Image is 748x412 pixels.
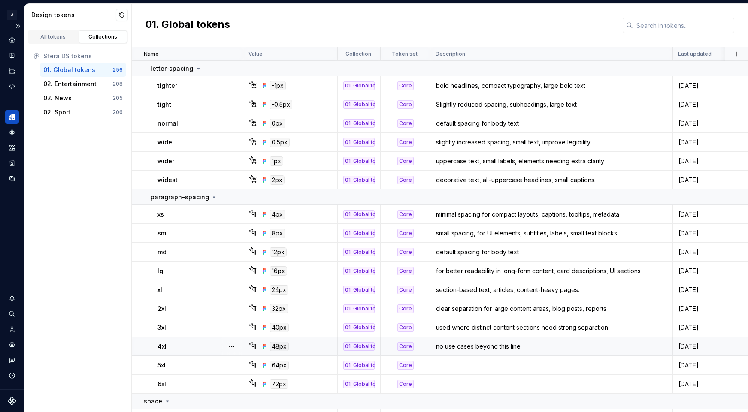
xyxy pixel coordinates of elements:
[248,51,263,57] p: Value
[40,91,126,105] button: 02. News205
[397,323,414,332] div: Core
[43,52,123,60] div: Sfera DS tokens
[5,48,19,62] div: Documentation
[157,361,166,370] p: 5xl
[397,100,414,109] div: Core
[270,138,290,147] div: 0.5px
[270,210,285,219] div: 4px
[5,126,19,139] a: Components
[270,285,288,295] div: 24px
[397,138,414,147] div: Core
[40,77,126,91] a: 02. Entertainment208
[5,307,19,321] button: Search ⌘K
[157,304,166,313] p: 2xl
[157,119,178,128] p: normal
[673,323,732,332] div: [DATE]
[343,304,375,313] div: 01. Global tokens
[144,51,159,57] p: Name
[43,66,95,74] div: 01. Global tokens
[270,323,289,332] div: 40px
[431,304,672,313] div: clear separation for large content areas, blog posts, reports
[397,210,414,219] div: Core
[5,110,19,124] a: Design tokens
[112,66,123,73] div: 256
[343,380,375,388] div: 01. Global tokens
[8,397,16,405] a: Supernova Logo
[270,119,285,128] div: 0px
[397,157,414,165] div: Core
[343,286,375,294] div: 01. Global tokens
[43,80,97,88] div: 02. Entertainment
[343,210,375,219] div: 01. Global tokens
[431,210,672,219] div: minimal spacing for compact layouts, captions, tooltips, metadata
[343,119,375,128] div: 01. Global tokens
[397,380,414,388] div: Core
[343,229,375,238] div: 01. Global tokens
[145,18,230,33] h2: 01. Global tokens
[673,361,732,370] div: [DATE]
[431,229,672,238] div: small spacing, for UI elements, subtitles, labels, small text blocks
[431,323,672,332] div: used where distinct content sections need strong separation
[270,229,285,238] div: 8px
[673,286,732,294] div: [DATE]
[270,379,288,389] div: 72px
[112,81,123,87] div: 208
[633,18,734,33] input: Search in tokens...
[431,157,672,165] div: uppercase text, small labels, elements needing extra clarity
[32,33,75,40] div: All tokens
[5,156,19,170] div: Storybook stories
[673,119,732,128] div: [DATE]
[2,6,22,24] button: A
[673,342,732,351] div: [DATE]
[157,248,167,256] p: md
[343,138,375,147] div: 01. Global tokens
[31,11,116,19] div: Design tokens
[157,81,177,90] p: tighter
[673,229,732,238] div: [DATE]
[343,267,375,275] div: 01. Global tokens
[270,342,289,351] div: 48px
[5,322,19,336] a: Invite team
[431,286,672,294] div: section-based text, articles, content-heavy pages.
[157,286,162,294] p: xl
[40,105,126,119] button: 02. Sport206
[151,193,209,201] p: paragraph-spacing
[397,286,414,294] div: Core
[431,100,672,109] div: Slightly reduced spacing, subheadings, large text
[112,109,123,116] div: 206
[270,266,287,276] div: 16px
[5,172,19,186] a: Data sources
[397,267,414,275] div: Core
[343,361,375,370] div: 01. Global tokens
[157,323,166,332] p: 3xl
[5,353,19,367] button: Contact support
[144,397,162,406] p: space
[431,176,672,184] div: decorative text, all-uppercase headlines, small captions.
[343,248,375,256] div: 01. Global tokens
[270,247,287,257] div: 12px
[5,79,19,93] div: Code automation
[270,81,286,90] div: -1px
[5,33,19,47] a: Home
[397,81,414,90] div: Core
[397,361,414,370] div: Core
[157,157,174,165] p: wider
[270,361,289,370] div: 64px
[157,176,178,184] p: widest
[151,64,193,73] p: letter-spacing
[7,10,17,20] div: A
[112,95,123,102] div: 205
[5,292,19,305] button: Notifications
[431,81,672,90] div: bold headlines, compact typography, large bold text
[82,33,124,40] div: Collections
[436,51,465,57] p: Description
[157,267,163,275] p: lg
[673,380,732,388] div: [DATE]
[157,138,172,147] p: wide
